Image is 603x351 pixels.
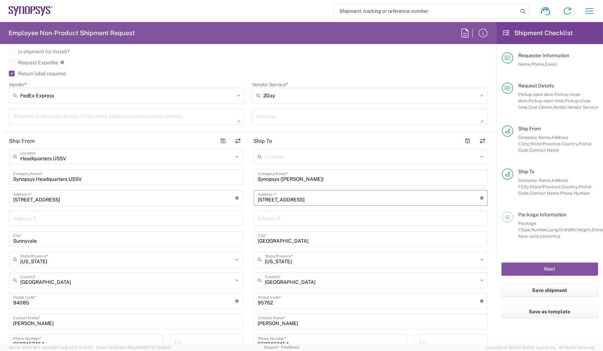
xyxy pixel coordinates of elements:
[561,184,579,189] span: Country,
[9,345,93,350] span: Server: 2025.18.0-a0edd1917ac
[518,92,554,97] span: Pickup open date,
[518,178,552,183] span: Company Name,
[518,212,566,217] span: Package Information
[9,60,58,65] label: Request Expedite
[545,61,557,67] span: Email
[96,345,171,350] span: Client: 2025.18.0-198a450
[281,345,299,349] a: Feedback
[521,141,530,146] span: City,
[334,4,518,18] input: Shipment, tracking or reference number
[9,137,35,145] h2: Ship From
[531,61,545,67] span: Phone,
[518,126,541,131] span: Ship From
[518,83,554,88] span: Request Details
[501,284,598,297] button: Save shipment
[560,190,590,196] span: Phone Number
[568,104,598,110] span: Vendor Service
[518,53,569,58] span: Requester Information
[530,184,561,189] span: State/Province,
[548,227,564,232] span: Length,
[9,71,66,76] label: Return label required
[485,344,594,351] span: Copyright © [DATE]-[DATE] Agistix Inc., All Rights Reserved
[252,81,288,88] label: Vendor Service
[561,141,579,146] span: Country,
[503,29,573,37] h2: Shipment Checklist
[518,169,535,174] span: Ship To
[528,98,565,103] span: Pickup open time,
[518,61,531,67] span: Name,
[9,49,70,54] label: Is shipment for Install?
[530,141,561,146] span: State/Province,
[501,305,598,318] button: Save as template
[577,227,592,232] span: Height,
[530,190,560,196] span: Contact Name,
[553,104,568,110] span: Vendor,
[521,184,530,189] span: City,
[254,137,273,145] h2: Ship To
[143,345,171,350] span: [DATE] 10:06:13
[264,345,281,349] a: Support
[530,147,559,153] span: Contact Name
[518,135,552,140] span: Company Name,
[501,263,598,276] button: Next
[9,29,135,37] h2: Employee Non-Product Shipment Request
[65,345,93,350] span: [DATE] 10:10:00
[528,104,553,110] span: Cost Center,
[9,81,27,88] label: Vendor
[564,227,577,232] span: Width,
[531,227,548,232] span: Number,
[518,221,536,232] span: Package 1:
[521,227,531,232] span: Type,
